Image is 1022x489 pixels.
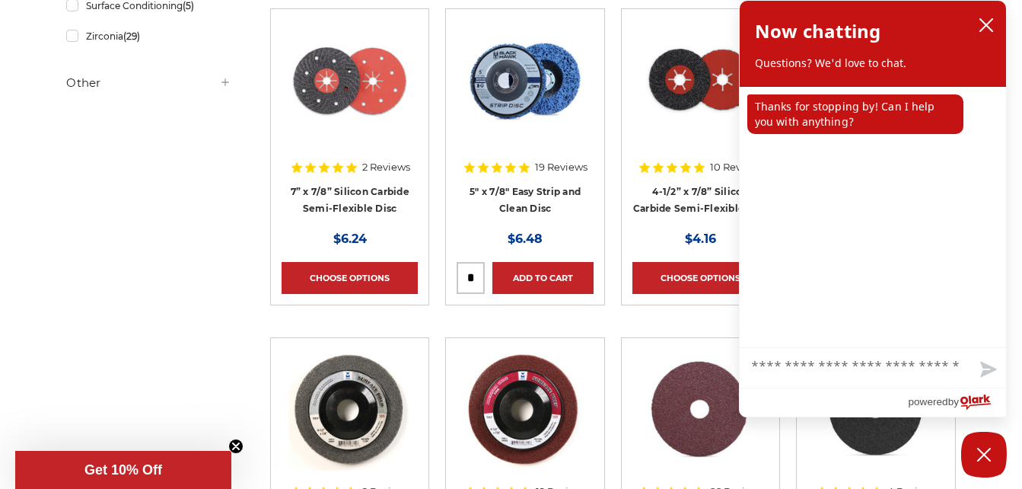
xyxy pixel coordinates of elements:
h5: Other [66,74,231,92]
div: chat [740,87,1006,347]
span: 2 Reviews [362,162,410,172]
button: Close Chatbox [961,432,1007,478]
a: 4.5 inch resin fiber disc [632,349,769,485]
img: 4.5" x 7/8" Silicon Carbide Semi Flex Disc [640,20,762,142]
a: 5" x 7/8" Easy Strip and Clean Disc [470,186,581,215]
a: Maroon Surface Prep Disc [457,349,593,485]
img: Gray Surface Prep Disc [289,349,411,471]
button: Send message [968,353,1006,388]
span: $4.16 [685,232,716,246]
a: Gray Surface Prep Disc [282,349,418,485]
img: 4.5 inch resin fiber disc [638,349,763,471]
div: Get 10% OffClose teaser [15,451,231,489]
span: $6.48 [508,232,543,246]
p: Questions? We'd love to chat. [755,56,991,71]
span: by [948,392,959,411]
a: Powered by Olark [908,388,1006,417]
img: Maroon Surface Prep Disc [464,349,586,471]
span: 10 Reviews [710,162,763,172]
button: close chatbox [974,14,998,37]
span: (29) [123,30,140,42]
h2: Now chatting [755,16,880,46]
a: 7" x 7/8" Silicon Carbide Semi Flex Disc [282,20,418,156]
a: Zirconia [66,23,231,50]
a: Add to Cart [492,262,593,294]
a: 4-1/2” x 7/8” Silicon Carbide Semi-Flexible Disc [633,186,769,215]
span: 19 Reviews [535,162,587,172]
a: Choose Options [632,262,769,294]
p: Thanks for stopping by! Can I help you with anything? [747,94,963,134]
img: 7" x 7/8" Silicon Carbide Semi Flex Disc [289,20,411,142]
img: blue clean and strip disc [464,20,586,142]
button: Close teaser [228,439,244,454]
span: $6.24 [333,232,367,246]
a: 7” x 7/8” Silicon Carbide Semi-Flexible Disc [291,186,409,215]
span: Get 10% Off [84,462,162,478]
a: 4.5" x 7/8" Silicon Carbide Semi Flex Disc [632,20,769,156]
span: powered [908,392,947,411]
a: Choose Options [282,262,418,294]
a: blue clean and strip disc [457,20,593,156]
